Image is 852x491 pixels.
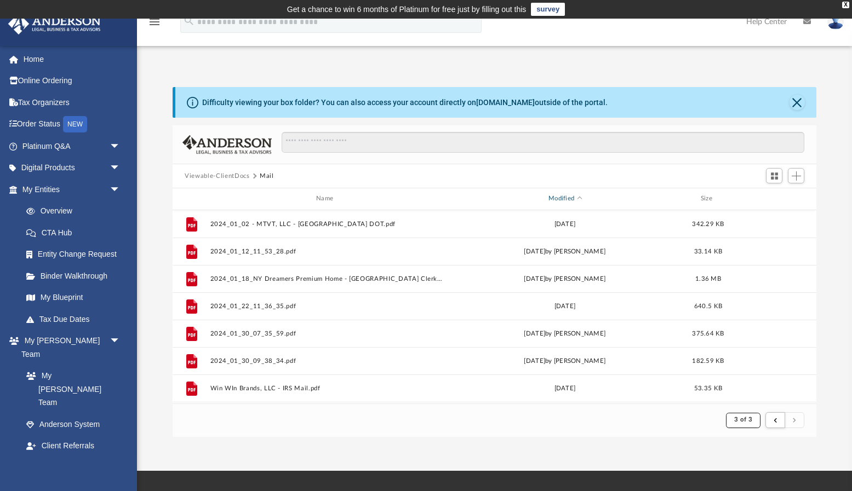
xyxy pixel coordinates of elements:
[448,194,682,204] div: Modified
[8,91,137,113] a: Tax Organizers
[15,244,137,265] a: Entity Change Request
[15,308,137,330] a: Tax Due Dates
[15,222,137,244] a: CTA Hub
[210,275,444,282] button: 2024_01_18_NY Dreamers Premium Home - [GEOGRAPHIC_DATA] Clerk.pdf
[5,13,104,34] img: Anderson Advisors Platinum Portal
[110,135,131,158] span: arrow_drop_down
[734,417,752,423] span: 3 of 3
[15,265,137,287] a: Binder Walkthrough
[210,357,444,365] button: 2024_01_30_09_38_34.pdf
[8,178,137,200] a: My Entitiesarrow_drop_down
[8,70,137,92] a: Online Ordering
[8,157,137,179] a: Digital Productsarrow_drop_down
[110,330,131,353] span: arrow_drop_down
[531,3,565,16] a: survey
[8,113,137,136] a: Order StatusNEW
[183,15,195,27] i: search
[476,98,535,107] a: [DOMAIN_NAME]
[693,330,724,336] span: 375.64 KB
[693,221,724,227] span: 342.29 KB
[15,413,131,435] a: Anderson System
[15,200,137,222] a: Overview
[766,168,782,183] button: Switch to Grid View
[726,413,760,428] button: 3 of 3
[148,21,161,28] a: menu
[694,385,722,391] span: 53.35 KB
[694,248,722,254] span: 33.14 KB
[448,219,682,229] div: [DATE]
[788,168,804,183] button: Add
[210,385,444,392] button: Win WIn Brands, LLC - IRS Mail.pdf
[15,365,126,414] a: My [PERSON_NAME] Team
[790,95,805,110] button: Close
[63,116,87,132] div: NEW
[827,14,844,30] img: User Pic
[842,2,849,8] div: close
[15,287,131,309] a: My Blueprint
[8,135,137,157] a: Platinum Q&Aarrow_drop_down
[210,221,444,228] button: 2024_01_02 - MTVT, LLC - [GEOGRAPHIC_DATA] DOT.pdf
[448,246,682,256] div: [DATE] by [PERSON_NAME]
[185,171,249,181] button: Viewable-ClientDocs
[694,303,722,309] span: 640.5 KB
[210,194,443,204] div: Name
[448,274,682,284] div: [DATE] by [PERSON_NAME]
[210,330,444,337] button: 2024_01_30_07_35_59.pdf
[8,330,131,365] a: My [PERSON_NAME] Teamarrow_drop_down
[8,48,137,70] a: Home
[448,383,682,393] div: [DATE]
[202,97,608,108] div: Difficulty viewing your box folder? You can also access your account directly on outside of the p...
[178,194,205,204] div: id
[15,435,131,457] a: Client Referrals
[448,356,682,366] div: [DATE] by [PERSON_NAME]
[148,15,161,28] i: menu
[110,178,131,201] span: arrow_drop_down
[695,275,721,281] span: 1.36 MB
[110,157,131,180] span: arrow_drop_down
[173,210,816,404] div: grid
[735,194,812,204] div: id
[448,328,682,338] div: [DATE] by [PERSON_NAME]
[693,357,724,363] span: 182.59 KB
[210,303,444,310] button: 2024_01_22_11_36_35.pdf
[282,132,804,153] input: Search files and folders
[210,248,444,255] button: 2024_01_12_11_53_28.pdf
[260,171,274,181] button: Mail
[448,301,682,311] div: [DATE]
[687,194,730,204] div: Size
[287,3,527,16] div: Get a chance to win 6 months of Platinum for free just by filling out this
